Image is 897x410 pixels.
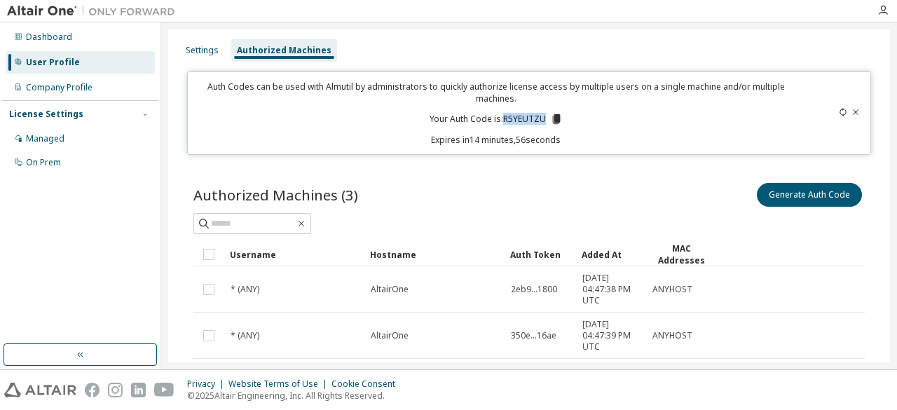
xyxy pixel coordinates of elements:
span: AltairOne [371,284,409,295]
span: 350e...16ae [511,330,556,341]
img: Altair One [7,4,182,18]
div: Managed [26,133,64,144]
span: ANYHOST [652,284,692,295]
div: On Prem [26,157,61,168]
img: youtube.svg [154,383,174,397]
span: AltairOne [371,330,409,341]
span: [DATE] 04:47:39 PM UTC [582,319,640,353]
span: Authorized Machines (3) [193,185,358,205]
button: Generate Auth Code [757,183,862,207]
p: Auth Codes can be used with Almutil by administrators to quickly authorize license access by mult... [196,81,795,104]
div: Auth Token [510,243,570,266]
p: Expires in 14 minutes, 56 seconds [196,134,795,146]
p: © 2025 Altair Engineering, Inc. All Rights Reserved. [187,390,404,402]
div: Settings [186,45,219,56]
div: Company Profile [26,82,93,93]
p: Your Auth Code is: R5YEUTZU [430,113,563,125]
div: Authorized Machines [237,45,331,56]
div: Dashboard [26,32,72,43]
div: Username [230,243,359,266]
div: License Settings [9,109,83,120]
div: Added At [582,243,641,266]
div: Website Terms of Use [228,378,331,390]
div: MAC Addresses [652,242,711,266]
img: altair_logo.svg [4,383,76,397]
div: Cookie Consent [331,378,404,390]
span: [DATE] 04:47:38 PM UTC [582,273,640,306]
span: * (ANY) [231,284,259,295]
div: Hostname [370,243,499,266]
div: User Profile [26,57,80,68]
div: Privacy [187,378,228,390]
span: ANYHOST [652,330,692,341]
img: linkedin.svg [131,383,146,397]
img: instagram.svg [108,383,123,397]
img: facebook.svg [85,383,100,397]
span: * (ANY) [231,330,259,341]
span: 2eb9...1800 [511,284,557,295]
